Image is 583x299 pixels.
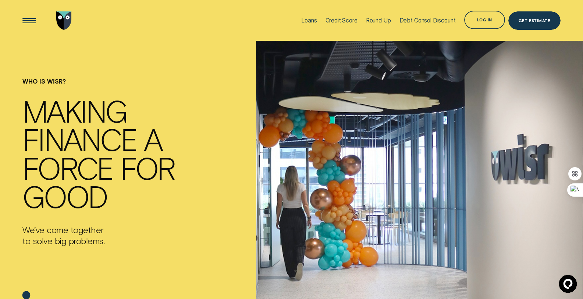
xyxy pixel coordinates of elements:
[22,96,127,125] div: Making
[399,16,456,25] div: Debt Consol Discount
[22,224,174,246] p: We’ve come together to solve big problems.
[20,11,39,30] button: Open Menu
[120,154,175,182] div: for
[56,11,72,30] img: Wisr
[508,11,561,30] a: Get Estimate
[22,182,107,211] div: good
[144,125,162,154] div: a
[22,125,137,154] div: finance
[326,16,358,25] div: Credit Score
[464,11,505,29] button: Log in
[22,96,174,211] h4: Making finance a force for good
[22,154,113,182] div: force
[366,16,391,25] div: Round Up
[22,78,174,96] h1: Who is Wisr?
[301,16,317,25] div: Loans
